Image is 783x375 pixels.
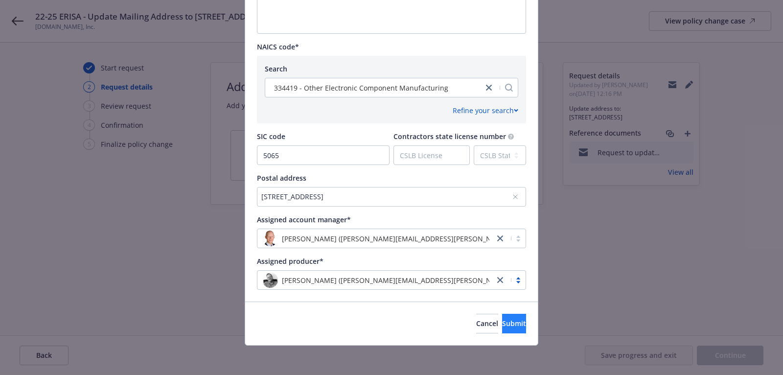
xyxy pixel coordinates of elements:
[257,187,526,207] button: [STREET_ADDRESS]
[476,314,498,333] button: Cancel
[262,272,278,288] img: photo
[494,233,506,244] a: close
[282,234,567,244] span: [PERSON_NAME] ([PERSON_NAME][EMAIL_ADDRESS][PERSON_NAME][DOMAIN_NAME])
[257,173,306,183] span: Postal address
[257,146,389,164] input: SIC Code
[257,215,351,224] span: Assigned account manager*
[262,272,489,288] span: photo[PERSON_NAME] ([PERSON_NAME][EMAIL_ADDRESS][PERSON_NAME][DOMAIN_NAME])
[282,275,567,285] span: [PERSON_NAME] ([PERSON_NAME][EMAIL_ADDRESS][PERSON_NAME][DOMAIN_NAME])
[265,64,287,73] span: Search
[261,191,512,202] div: [STREET_ADDRESS]
[257,132,285,141] span: SIC code
[453,105,518,116] div: Refine your search
[393,132,506,141] span: Contractors state license number
[262,231,278,246] img: photo
[270,83,478,93] span: 334419 - Other Electronic Component Manufacturing
[274,83,448,93] span: 334419 - Other Electronic Component Manufacturing
[502,314,526,333] button: Submit
[257,42,299,51] span: NAICS code*
[502,319,526,328] span: Submit
[394,146,469,164] input: CSLB License
[483,82,495,94] a: close
[257,257,323,266] span: Assigned producer*
[476,319,498,328] span: Cancel
[494,274,506,286] a: close
[262,231,489,246] span: photo[PERSON_NAME] ([PERSON_NAME][EMAIL_ADDRESS][PERSON_NAME][DOMAIN_NAME])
